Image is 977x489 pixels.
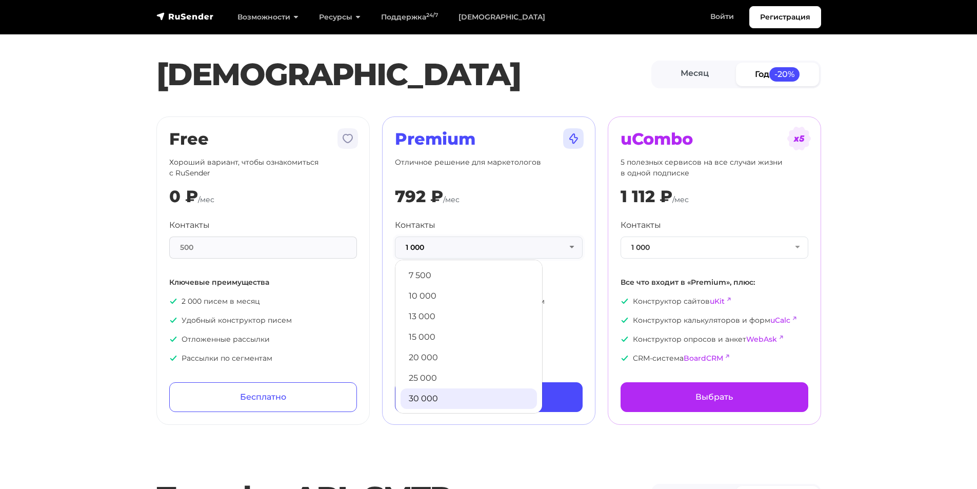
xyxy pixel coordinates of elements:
label: Контакты [621,219,661,231]
a: 20 000 [401,347,537,368]
a: 30 000 [401,388,537,409]
span: /мес [443,195,460,204]
img: icon-ok.svg [621,335,629,343]
img: icon-ok.svg [169,354,177,362]
button: 1 000 [395,237,583,259]
a: 13 000 [401,306,537,327]
label: Контакты [395,219,435,231]
p: Удобный конструктор писем [169,315,357,326]
a: Поддержка24/7 [371,7,448,28]
img: tarif-free.svg [335,126,360,151]
a: 15 000 [401,327,537,347]
h2: Premium [395,129,583,149]
p: Отличное решение для маркетологов [395,157,583,179]
a: 35 000 [401,409,537,429]
a: BoardCRM [684,354,723,363]
a: Возможности [227,7,309,28]
p: Все что входит в «Premium», плюс: [621,277,808,288]
a: Месяц [653,63,736,86]
a: uKit [710,297,725,306]
img: RuSender [156,11,214,22]
div: 792 ₽ [395,187,443,206]
a: [DEMOGRAPHIC_DATA] [448,7,555,28]
img: tarif-ucombo.svg [787,126,811,151]
a: Год [736,63,819,86]
a: Выбрать [621,382,808,412]
p: 5 полезных сервисов на все случаи жизни в одной подписке [621,157,808,179]
p: Конструктор сайтов [621,296,808,307]
img: tarif-premium.svg [561,126,586,151]
img: icon-ok.svg [169,316,177,324]
p: CRM-система [621,353,808,364]
a: WebAsk [746,335,777,344]
span: /мес [198,195,214,204]
img: icon-ok.svg [169,335,177,343]
p: Хороший вариант, чтобы ознакомиться с RuSender [169,157,357,179]
p: Рассылки по сегментам [169,353,357,364]
a: Бесплатно [169,382,357,412]
a: Ресурсы [309,7,371,28]
h2: uCombo [621,129,808,149]
sup: 24/7 [426,12,438,18]
div: 0 ₽ [169,187,198,206]
img: icon-ok.svg [621,316,629,324]
label: Контакты [169,219,210,231]
p: Отложенные рассылки [169,334,357,345]
a: Войти [700,6,744,27]
p: Конструктор калькуляторов и форм [621,315,808,326]
a: Регистрация [749,6,821,28]
h1: [DEMOGRAPHIC_DATA] [156,56,651,93]
p: Конструктор опросов и анкет [621,334,808,345]
span: /мес [672,195,689,204]
a: 25 000 [401,368,537,388]
a: uCalc [770,316,790,325]
a: 7 500 [401,265,537,286]
h2: Free [169,129,357,149]
button: 1 000 [621,237,808,259]
ul: 1 000 [395,260,543,414]
a: 10 000 [401,286,537,306]
img: icon-ok.svg [621,354,629,362]
div: 1 112 ₽ [621,187,672,206]
p: 2 000 писем в месяц [169,296,357,307]
p: Ключевые преимущества [169,277,357,288]
img: icon-ok.svg [169,297,177,305]
img: icon-ok.svg [621,297,629,305]
span: -20% [769,67,800,81]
